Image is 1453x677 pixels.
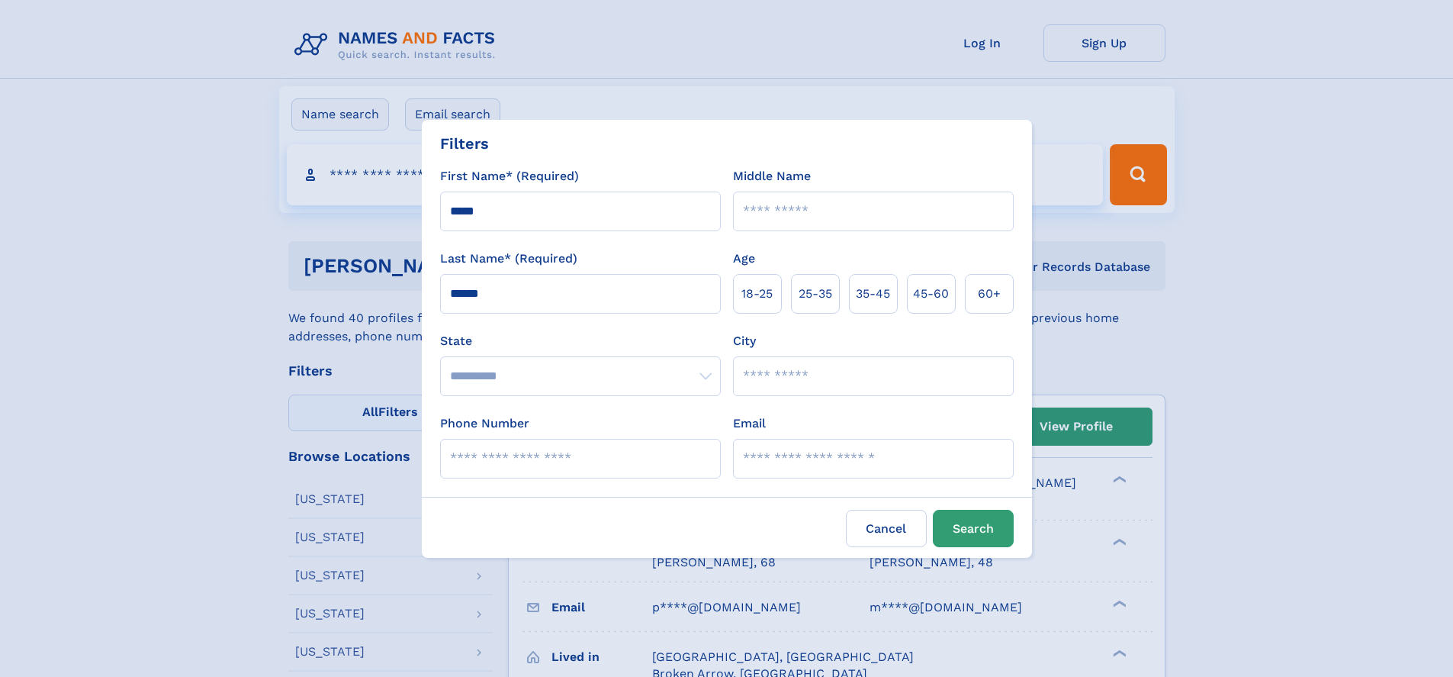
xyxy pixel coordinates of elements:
[856,285,890,303] span: 35‑45
[799,285,832,303] span: 25‑35
[440,167,579,185] label: First Name* (Required)
[978,285,1001,303] span: 60+
[440,250,577,268] label: Last Name* (Required)
[733,414,766,433] label: Email
[913,285,949,303] span: 45‑60
[440,414,529,433] label: Phone Number
[440,332,721,350] label: State
[741,285,773,303] span: 18‑25
[733,167,811,185] label: Middle Name
[933,510,1014,547] button: Search
[733,332,756,350] label: City
[846,510,927,547] label: Cancel
[440,132,489,155] div: Filters
[733,250,755,268] label: Age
